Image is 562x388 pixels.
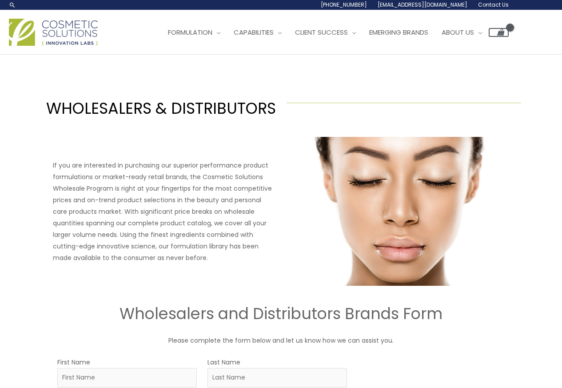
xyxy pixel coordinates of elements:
[369,28,428,37] span: Emerging Brands
[53,160,276,264] p: If you are interested in purchasing our superior performance product formulations or market-ready...
[168,28,212,37] span: Formulation
[155,19,509,46] nav: Site Navigation
[57,356,90,368] label: First Name
[15,335,548,346] p: Please complete the form below and let us know how we can assist you.
[207,368,347,388] input: Last Name
[288,19,363,46] a: Client Success
[57,368,197,388] input: First Name
[234,28,274,37] span: Capabilities
[442,28,474,37] span: About Us
[435,19,489,46] a: About Us
[207,356,240,368] label: Last Name
[378,1,467,8] span: [EMAIL_ADDRESS][DOMAIN_NAME]
[478,1,509,8] span: Contact Us
[41,97,276,119] h1: WHOLESALERS & DISTRIBUTORS
[161,19,227,46] a: Formulation
[363,19,435,46] a: Emerging Brands
[9,19,98,46] img: Cosmetic Solutions Logo
[15,304,548,324] h2: Wholesalers and Distributors Brands Form
[287,137,510,286] img: Wholesale Customer Type Image
[227,19,288,46] a: Capabilities
[489,28,509,37] a: View Shopping Cart, empty
[295,28,348,37] span: Client Success
[9,1,16,8] a: Search icon link
[321,1,367,8] span: [PHONE_NUMBER]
